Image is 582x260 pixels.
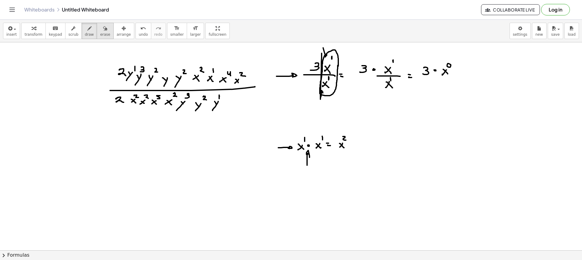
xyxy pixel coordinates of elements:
[532,23,547,39] button: new
[548,23,563,39] button: save
[167,23,187,39] button: format_sizesmaller
[21,23,46,39] button: transform
[568,32,576,37] span: load
[510,23,531,39] button: settings
[170,32,184,37] span: smaller
[481,4,540,15] button: Collaborate Live
[209,32,226,37] span: fullscreen
[7,5,17,15] button: Toggle navigation
[69,32,79,37] span: scrub
[513,32,527,37] span: settings
[117,32,131,37] span: arrange
[139,32,148,37] span: undo
[49,32,62,37] span: keypad
[65,23,82,39] button: scrub
[151,23,166,39] button: redoredo
[190,32,201,37] span: larger
[486,7,535,12] span: Collaborate Live
[192,25,198,32] i: format_size
[52,25,58,32] i: keyboard
[541,4,570,15] button: Log in
[564,23,579,39] button: load
[135,23,151,39] button: undoundo
[113,23,134,39] button: arrange
[6,32,17,37] span: insert
[45,23,65,39] button: keyboardkeypad
[535,32,543,37] span: new
[174,25,180,32] i: format_size
[100,32,110,37] span: erase
[205,23,229,39] button: fullscreen
[97,23,113,39] button: erase
[551,32,560,37] span: save
[3,23,20,39] button: insert
[156,25,161,32] i: redo
[82,23,97,39] button: draw
[140,25,146,32] i: undo
[85,32,94,37] span: draw
[154,32,162,37] span: redo
[24,7,55,13] a: Whiteboards
[187,23,204,39] button: format_sizelarger
[25,32,42,37] span: transform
